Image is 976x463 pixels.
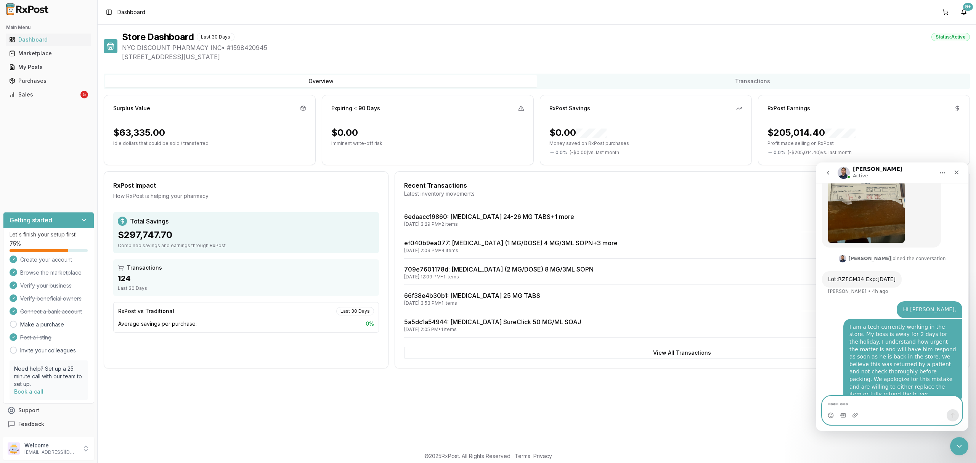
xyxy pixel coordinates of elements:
p: Need help? Set up a 25 minute call with our team to set up. [14,365,83,388]
div: RxPost Earnings [767,104,810,112]
div: $0.00 [331,127,358,139]
a: Book a call [14,388,43,395]
span: Dashboard [117,8,145,16]
button: Purchases [3,75,94,87]
span: [STREET_ADDRESS][US_STATE] [122,52,970,61]
div: [DATE] 3:29 PM • 2 items [404,221,574,227]
nav: breadcrumb [117,8,145,16]
div: Last 30 Days [118,285,374,291]
a: 6edaacc19860: [MEDICAL_DATA] 24-26 MG TABS+1 more [404,213,574,220]
span: Feedback [18,420,44,428]
div: $297,747.70 [118,229,374,241]
span: Average savings per purchase: [118,320,197,328]
p: Imminent write-off risk [331,140,524,146]
div: RxPost Impact [113,181,379,190]
a: 5a5dc1a54944: [MEDICAL_DATA] SureClick 50 MG/ML SOAJ [404,318,581,326]
img: RxPost Logo [3,3,52,15]
div: How RxPost is helping your pharmacy [113,192,379,200]
a: Invite your colleagues [20,347,76,354]
div: $63,335.00 [113,127,165,139]
a: My Posts [6,60,91,74]
div: $0.00 [549,127,607,139]
iframe: Intercom live chat [816,162,968,431]
p: Let's finish your setup first! [10,231,88,238]
a: 709e7601178d: [MEDICAL_DATA] (2 MG/DOSE) 8 MG/3ML SOPN [404,265,594,273]
div: Surplus Value [113,104,150,112]
div: [DATE] 2:09 PM • 4 items [404,248,618,254]
div: 9+ [963,3,973,11]
span: Create your account [20,256,72,264]
p: [EMAIL_ADDRESS][DOMAIN_NAME] [24,449,77,455]
button: My Posts [3,61,94,73]
div: Recent Transactions [404,181,960,190]
div: Sales [9,91,79,98]
a: Sales5 [6,88,91,101]
span: 0.0 % [774,150,785,156]
div: Latest inventory movements [404,190,960,198]
p: Welcome [24,442,77,449]
div: [DATE] 3:53 PM • 1 items [404,300,540,306]
div: [DATE] 2:05 PM • 1 items [404,326,581,333]
a: Purchases [6,74,91,88]
button: Sales5 [3,88,94,101]
span: Verify beneficial owners [20,295,82,302]
div: $205,014.40 [767,127,856,139]
button: Dashboard [3,34,94,46]
p: Profit made selling on RxPost [767,140,960,146]
div: Last 30 Days [197,33,234,41]
div: My Posts [9,63,88,71]
h2: Main Menu [6,24,91,31]
a: Dashboard [6,33,91,47]
span: 0 % [366,320,374,328]
button: Support [3,404,94,417]
a: Terms [515,453,530,459]
img: User avatar [8,442,20,455]
button: Feedback [3,417,94,431]
a: 66f38e4b30b1: [MEDICAL_DATA] 25 MG TABS [404,292,540,299]
h3: Getting started [10,215,52,225]
div: Purchases [9,77,88,85]
button: View All Transactions [404,347,960,359]
button: Marketplace [3,47,94,59]
span: Transactions [127,264,162,272]
div: Status: Active [931,33,970,41]
span: 75 % [10,240,21,248]
div: RxPost vs Traditional [118,307,174,315]
h1: Store Dashboard [122,31,194,43]
a: Marketplace [6,47,91,60]
iframe: Intercom live chat [950,437,968,455]
span: Connect a bank account [20,308,82,315]
span: Post a listing [20,334,51,341]
a: Make a purchase [20,321,64,328]
p: Idle dollars that could be sold / transferred [113,140,306,146]
div: RxPost Savings [549,104,590,112]
span: Browse the marketplace [20,269,82,277]
span: ( - $0.00 ) vs. last month [570,150,619,156]
span: 0.0 % [555,150,567,156]
div: Last 30 Days [336,307,374,315]
button: Overview [105,75,537,87]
